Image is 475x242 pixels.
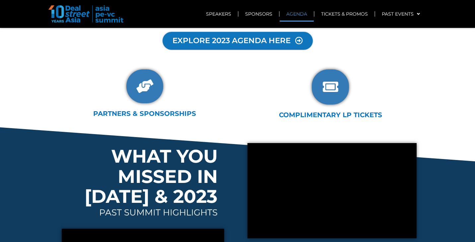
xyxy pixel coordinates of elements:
[199,6,238,22] a: SPEAKERS
[375,6,427,22] a: PAST EVENTS
[280,6,314,22] a: AGENDA
[238,6,279,22] a: SPONSORS
[279,111,382,119] a: COMPLIMENTARY LP TICKETS
[161,32,314,50] a: EXPLORE 2023 AGENDA HERE
[85,145,218,207] span: WHAT YOU MISSED IN [DATE] & 2023
[171,37,292,45] span: EXPLORE 2023 AGENDA HERE
[99,207,218,218] span: PAST SUMMIT HIGHLIGHTS
[247,143,417,238] iframe: Closing Fireside: GoTo: Scaling up ecosystem integration for greater impact?
[314,6,374,22] a: TICKETS & PROMOS
[93,110,196,118] a: PARTNERS & SPONSORSHIPS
